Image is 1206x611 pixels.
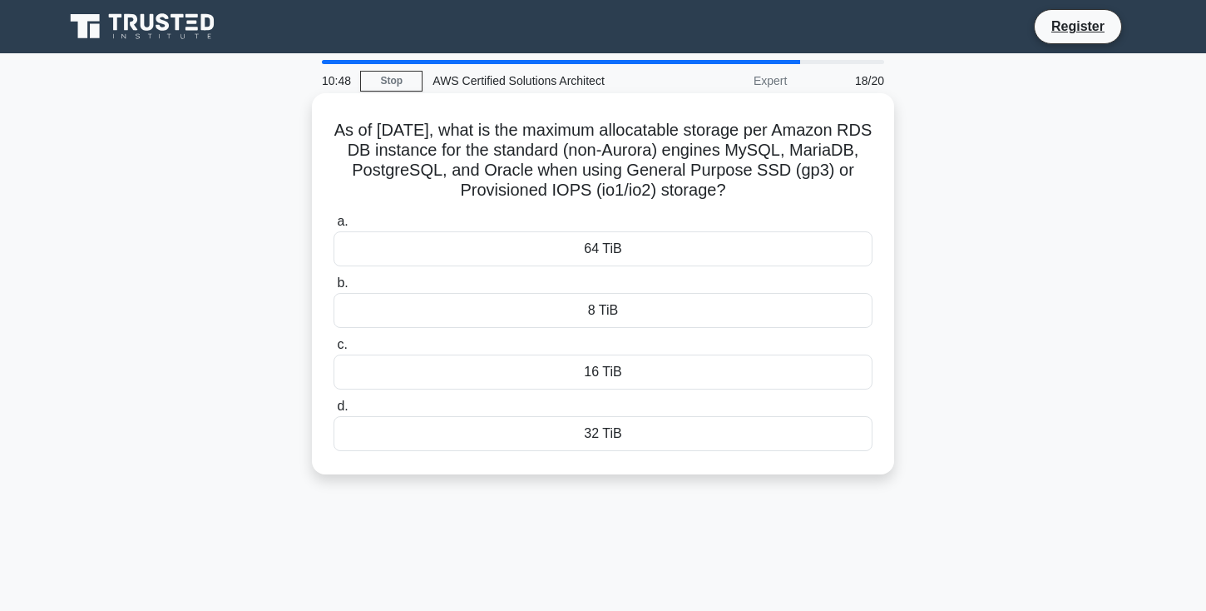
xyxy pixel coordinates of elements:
div: 64 TiB [334,231,872,266]
a: Register [1041,16,1115,37]
h5: As of [DATE], what is the maximum allocatable storage per Amazon RDS DB instance for the standard... [332,120,874,201]
div: 8 TiB [334,293,872,328]
div: AWS Certified Solutions Architect [423,64,651,97]
div: 18/20 [797,64,894,97]
span: b. [337,276,348,290]
span: a. [337,214,348,228]
div: 10:48 [312,64,360,97]
div: 32 TiB [334,416,872,451]
a: Stop [360,71,423,92]
span: c. [337,337,347,351]
div: 16 TiB [334,355,872,390]
span: d. [337,399,348,413]
div: Expert [651,64,797,97]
